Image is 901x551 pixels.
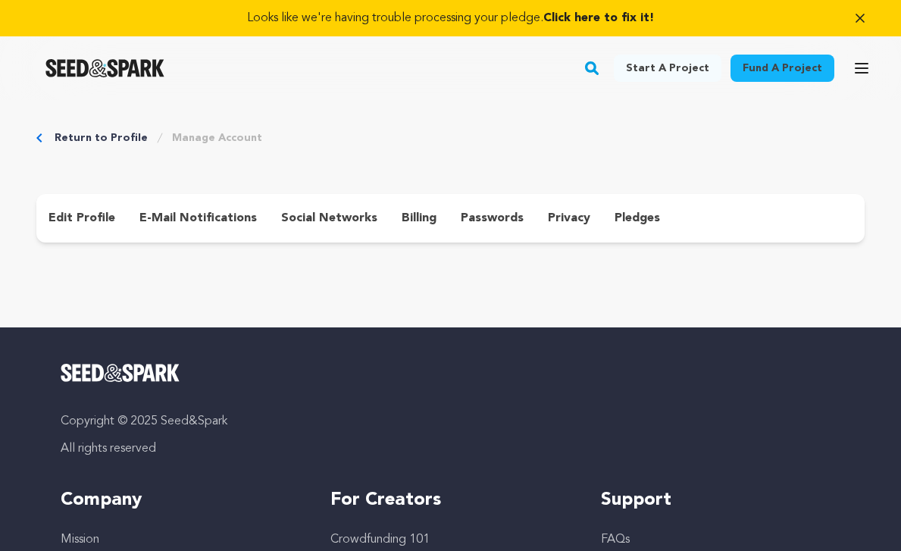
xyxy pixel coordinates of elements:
p: e-mail notifications [139,209,257,227]
button: social networks [269,206,389,230]
a: Seed&Spark Homepage [61,364,840,382]
p: passwords [461,209,524,227]
a: Manage Account [172,130,262,146]
a: FAQs [601,534,630,546]
a: Fund a project [730,55,834,82]
button: pledges [602,206,672,230]
p: All rights reserved [61,440,840,458]
span: Click here to fix it! [543,12,654,24]
p: privacy [548,209,590,227]
img: Seed&Spark Logo [61,364,180,382]
p: Copyright © 2025 Seed&Spark [61,412,840,430]
img: Seed&Spark Logo Dark Mode [45,59,164,77]
button: privacy [536,206,602,230]
button: billing [389,206,449,230]
h5: Support [601,488,840,512]
p: edit profile [48,209,115,227]
a: Seed&Spark Homepage [45,59,164,77]
p: social networks [281,209,377,227]
div: Breadcrumb [36,130,865,146]
p: pledges [615,209,660,227]
a: Return to Profile [55,130,148,146]
button: passwords [449,206,536,230]
a: Crowdfunding 101 [330,534,430,546]
button: edit profile [36,206,127,230]
a: Mission [61,534,99,546]
p: billing [402,209,436,227]
button: e-mail notifications [127,206,269,230]
a: Start a project [614,55,721,82]
h5: For Creators [330,488,570,512]
h5: Company [61,488,300,512]
a: Looks like we're having trouble processing your pledge.Click here to fix it! [18,9,883,27]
